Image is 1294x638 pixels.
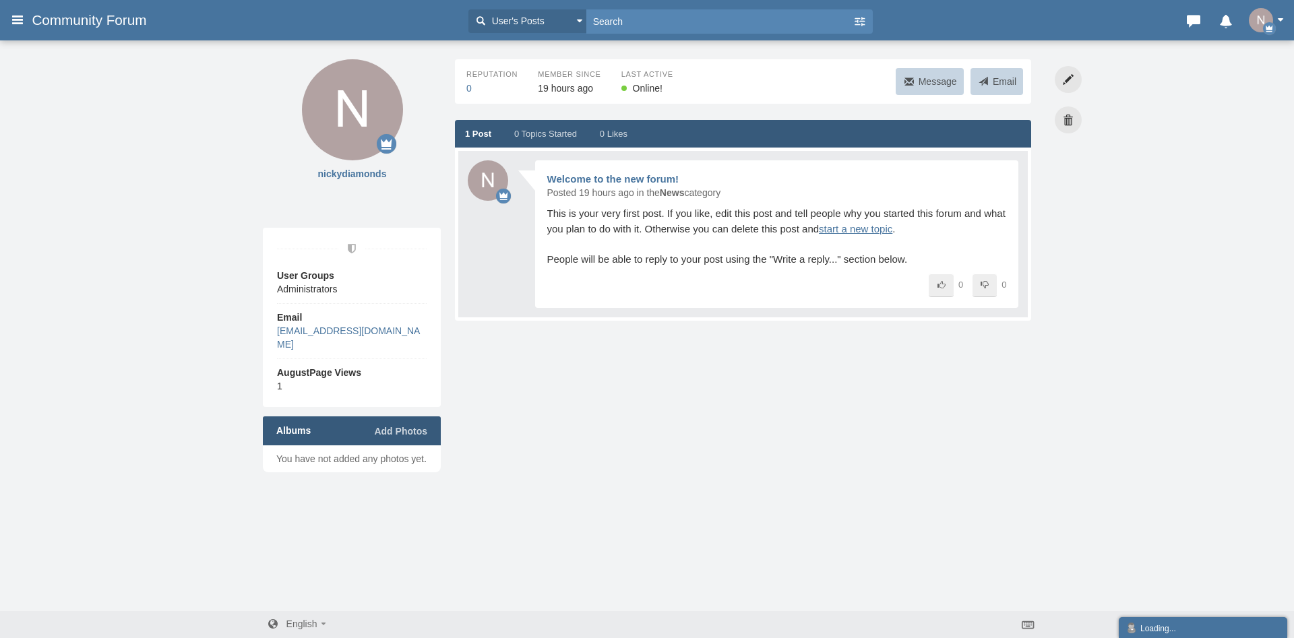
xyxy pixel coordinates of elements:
span: August [277,366,427,379]
span: 1 [465,129,470,139]
span: User's Posts [489,14,545,28]
input: Search [586,9,853,33]
span: Online! [633,83,663,94]
span: You have not added any photos yet [276,453,424,464]
span: 0 [600,129,605,139]
a: Add Photos [374,424,427,438]
span: Reputation [466,69,518,82]
img: a3pLvQHxNYoevJGw5YebsLnRxYoevJGw5YebsLnRxYoevJGw5YebsLnRxYoevJGw5YebsLnRxYoevJGw5YebsLnRxYoevJGw5... [1249,8,1273,32]
span: Administrators [277,284,337,294]
a: start a new topic [819,223,892,234]
img: a3pLvQHxNYoevJGw5YebsLnRxYoevJGw5YebsLnRxYoevJGw5YebsLnRxYoevJGw5YebsLnRxYoevJGw5YebsLnRxYoevJGw5... [468,160,508,201]
span: 0 [514,129,519,139]
a: News [660,187,685,198]
a: Albums [276,424,311,437]
span: Topics Started [522,129,577,139]
span: English [286,618,317,629]
button: User's Posts [468,9,586,33]
a: 0 Likes [600,128,627,141]
span: Email [993,76,1016,87]
time: Aug 11, 2025 5:43 PM [538,83,593,94]
span: Message [919,76,957,87]
span: 1 [277,381,282,391]
span: User Groups [277,269,427,282]
span: in the category [637,187,721,198]
span: 0 [958,280,963,290]
span: nickydiamonds [263,167,441,181]
div: Loading... [1126,620,1281,635]
a: 1 Post [465,128,491,141]
a: [EMAIL_ADDRESS][DOMAIN_NAME] [277,325,420,350]
time: Aug 11, 2025 5:43 PM [579,187,634,198]
span: Likes [607,129,627,139]
span: Posted [547,187,577,198]
span: 0 [1002,280,1006,290]
span: Post [472,129,491,139]
a: 0 [466,83,472,94]
span: Member Since [538,69,600,82]
span: Last Active [621,69,673,82]
a: 0 Topics Started [514,128,577,141]
ul: . [276,452,427,466]
span: Page Views [309,367,361,378]
span: Email [277,312,302,323]
span: Community Forum [32,12,156,28]
span: 1754898199 [538,83,593,94]
a: Community Forum [32,8,156,32]
a: Welcome to the new forum! [547,173,679,185]
span: This is your very first post. If you like, edit this post and tell people why you started this fo... [547,208,1006,265]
